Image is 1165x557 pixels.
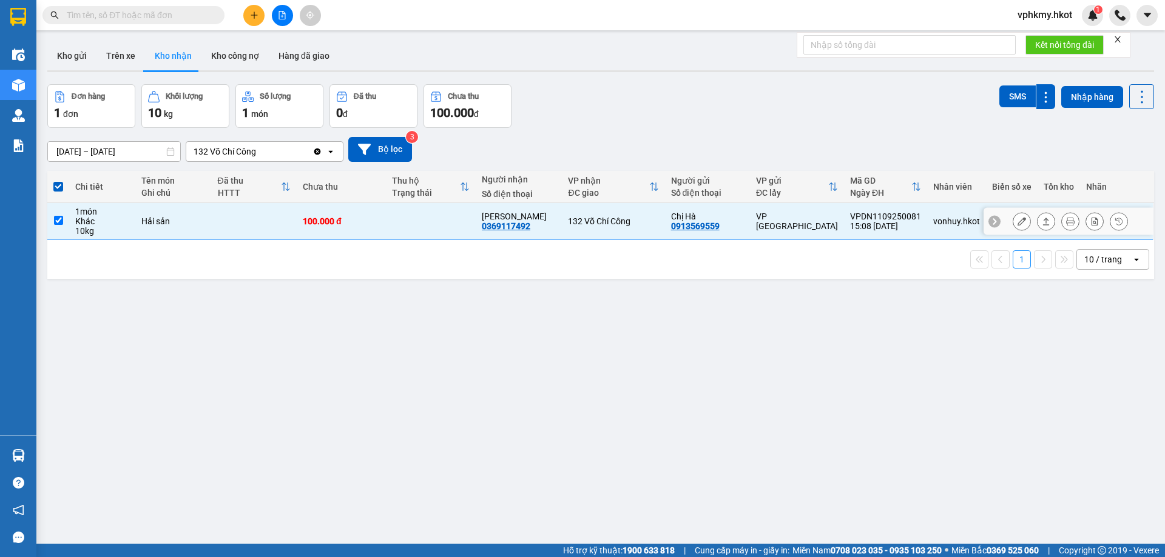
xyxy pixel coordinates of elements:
[568,188,649,198] div: ĐC giao
[306,11,314,19] span: aim
[75,216,129,226] div: Khác
[12,79,25,92] img: warehouse-icon
[482,221,530,231] div: 0369117492
[1096,5,1100,14] span: 1
[47,84,135,128] button: Đơn hàng1đơn
[474,109,479,119] span: đ
[1048,544,1050,557] span: |
[1113,35,1122,44] span: close
[850,212,921,221] div: VPDN1109250081
[1094,5,1103,14] sup: 1
[1098,546,1106,555] span: copyright
[235,84,323,128] button: Số lượng1món
[1037,212,1055,230] div: Giao hàng
[212,171,297,203] th: Toggle SortBy
[260,92,291,101] div: Số lượng
[756,176,828,185] div: VP gửi
[218,188,281,198] div: HTTT
[850,221,921,231] div: 15:08 [DATE]
[1115,10,1126,21] img: phone-icon
[1136,5,1158,26] button: caret-down
[945,548,948,553] span: ⚪️
[951,544,1039,557] span: Miền Bắc
[12,139,25,152] img: solution-icon
[348,137,412,162] button: Bộ lọc
[1142,10,1153,21] span: caret-down
[430,105,474,120] span: 100.000
[145,41,201,70] button: Kho nhận
[750,171,844,203] th: Toggle SortBy
[194,145,256,158] div: 132 Võ Chí Công
[329,84,417,128] button: Đã thu0đ
[992,182,1032,192] div: Biển số xe
[251,109,268,119] span: món
[1025,35,1104,55] button: Kết nối tổng đài
[12,449,25,462] img: warehouse-icon
[75,182,129,192] div: Chi tiết
[563,544,675,557] span: Hỗ trợ kỹ thuật:
[47,41,96,70] button: Kho gửi
[482,212,556,221] div: Thanh
[448,92,479,101] div: Chưa thu
[844,171,927,203] th: Toggle SortBy
[336,105,343,120] span: 0
[343,109,348,119] span: đ
[257,145,258,158] input: Selected 132 Võ Chí Công.
[792,544,942,557] span: Miền Nam
[1132,255,1141,264] svg: open
[148,105,161,120] span: 10
[63,109,78,119] span: đơn
[1013,250,1031,268] button: 1
[392,176,460,185] div: Thu hộ
[250,11,258,19] span: plus
[933,182,980,192] div: Nhân viên
[303,216,380,226] div: 100.000 đ
[1035,38,1094,52] span: Kết nối tổng đài
[406,131,418,143] sup: 3
[671,212,744,221] div: Chị Hà
[1087,10,1098,21] img: icon-new-feature
[671,176,744,185] div: Người gửi
[243,5,265,26] button: plus
[482,189,556,199] div: Số điện thoại
[10,8,26,26] img: logo-vxr
[386,171,476,203] th: Toggle SortBy
[326,147,336,156] svg: open
[695,544,789,557] span: Cung cấp máy in - giấy in:
[671,221,720,231] div: 0913569559
[756,188,828,198] div: ĐC lấy
[999,85,1036,107] button: SMS
[164,109,173,119] span: kg
[671,188,744,198] div: Số điện thoại
[756,212,838,231] div: VP [GEOGRAPHIC_DATA]
[96,41,145,70] button: Trên xe
[13,477,24,489] span: question-circle
[242,105,249,120] span: 1
[54,105,61,120] span: 1
[12,48,25,61] img: warehouse-icon
[1013,212,1031,230] div: Sửa đơn hàng
[141,84,229,128] button: Khối lượng10kg
[50,11,59,19] span: search
[850,188,911,198] div: Ngày ĐH
[141,216,206,226] div: Hải sản
[12,109,25,122] img: warehouse-icon
[141,188,206,198] div: Ghi chú
[13,504,24,516] span: notification
[1086,182,1147,192] div: Nhãn
[482,175,556,184] div: Người nhận
[1044,182,1074,192] div: Tồn kho
[568,216,658,226] div: 132 Võ Chí Công
[562,171,664,203] th: Toggle SortBy
[67,8,210,22] input: Tìm tên, số ĐT hoặc mã đơn
[354,92,376,101] div: Đã thu
[278,11,286,19] span: file-add
[850,176,911,185] div: Mã GD
[201,41,269,70] button: Kho công nợ
[803,35,1016,55] input: Nhập số tổng đài
[75,226,129,236] div: 10 kg
[218,176,281,185] div: Đã thu
[269,41,339,70] button: Hàng đã giao
[684,544,686,557] span: |
[831,545,942,555] strong: 0708 023 035 - 0935 103 250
